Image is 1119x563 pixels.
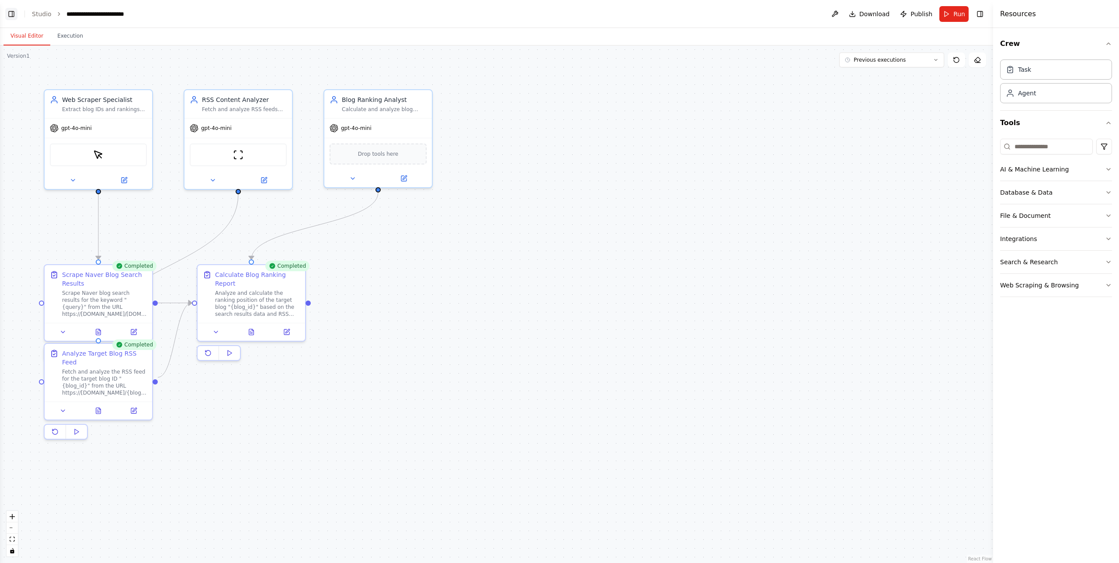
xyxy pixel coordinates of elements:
div: Blog Ranking Analyst [342,95,427,104]
div: RSS Content Analyzer [202,95,287,104]
button: Publish [897,6,936,22]
button: Open in side panel [99,175,149,185]
div: Agent [1018,89,1036,98]
button: Open in side panel [379,173,428,184]
button: Tools [1000,111,1112,135]
div: Extract blog IDs and rankings from Naver search results for {query} keyword using specific XPath ... [62,106,147,113]
div: Calculate and analyze blog rankings by comparing search results with RSS content data, and genera... [342,106,427,113]
button: File & Document [1000,204,1112,227]
img: ScrapeElementFromWebsiteTool [93,150,104,160]
div: Analyze and calculate the ranking position of the target blog "{blog_id}" based on the search res... [215,290,300,318]
div: Calculate Blog Ranking Report [215,270,300,288]
div: CompletedCalculate Blog Ranking ReportAnalyze and calculate the ranking position of the target bl... [197,264,306,364]
div: Completed [112,339,156,350]
button: Execution [50,27,90,45]
button: Open in side panel [239,175,288,185]
div: Web Scraper SpecialistExtract blog IDs and rankings from Naver search results for {query} keyword... [44,89,153,190]
button: View output [80,327,117,337]
button: View output [80,406,117,416]
button: View output [233,327,270,337]
div: Search & Research [1000,258,1058,266]
div: Integrations [1000,234,1037,243]
div: Scrape Naver blog search results for the keyword "{query}" from the URL https://[DOMAIN_NAME]/[DO... [62,290,147,318]
a: Studio [32,10,52,17]
button: Run [939,6,969,22]
button: Web Scraping & Browsing [1000,274,1112,297]
button: zoom in [7,511,18,522]
button: Integrations [1000,227,1112,250]
div: Scrape Naver Blog Search Results [62,270,147,288]
button: Search & Research [1000,251,1112,273]
span: Run [953,10,965,18]
button: Previous executions [839,52,944,67]
button: AI & Machine Learning [1000,158,1112,181]
div: Analyze Target Blog RSS Feed [62,349,147,367]
g: Edge from b6bc5711-a4e8-440c-8ea5-c864a6dc4a8f to fea8b328-b739-4103-a2c5-9fce2597cdc3 [158,299,192,308]
button: toggle interactivity [7,545,18,556]
div: Fetch and analyze RSS feeds from target blog {blog_id} to extract content information and identif... [202,106,287,113]
div: Tools [1000,135,1112,304]
div: Completed [112,261,156,271]
nav: breadcrumb [32,10,143,18]
div: CompletedScrape Naver Blog Search ResultsScrape Naver blog search results for the keyword "{query... [44,264,153,364]
g: Edge from be9483d9-d883-4bbd-968d-42fff426691c to feb5052b-99cd-4280-97af-3716a6ebf61b [94,194,243,338]
div: Completed [265,261,309,271]
div: Version 1 [7,52,30,59]
div: React Flow controls [7,511,18,556]
span: gpt-4o-mini [201,125,232,132]
div: Web Scraping & Browsing [1000,281,1079,290]
div: Crew [1000,56,1112,110]
span: Previous executions [854,56,906,63]
button: Visual Editor [3,27,50,45]
div: File & Document [1000,211,1051,220]
g: Edge from c4b75a6c-41ec-4cb4-8a62-f0f6eea11db5 to fea8b328-b739-4103-a2c5-9fce2597cdc3 [247,192,382,259]
div: Web Scraper Specialist [62,95,147,104]
button: Crew [1000,31,1112,56]
button: zoom out [7,522,18,534]
button: Show left sidebar [5,8,17,20]
span: gpt-4o-mini [341,125,372,132]
div: Fetch and analyze the RSS feed for the target blog ID "{blog_id}" from the URL https://[DOMAIN_NA... [62,368,147,396]
g: Edge from feb5052b-99cd-4280-97af-3716a6ebf61b to fea8b328-b739-4103-a2c5-9fce2597cdc3 [158,299,192,382]
img: ScrapeWebsiteTool [233,150,243,160]
a: React Flow attribution [968,556,992,561]
span: Download [859,10,890,18]
button: Open in side panel [118,406,149,416]
div: RSS Content AnalyzerFetch and analyze RSS feeds from target blog {blog_id} to extract content inf... [184,89,293,190]
div: Database & Data [1000,188,1053,197]
span: Publish [910,10,932,18]
span: gpt-4o-mini [61,125,92,132]
span: Drop tools here [358,150,399,158]
div: Task [1018,65,1031,74]
button: Hide right sidebar [974,8,986,20]
g: Edge from 8e20e949-55bf-4337-a07a-80135104c7ab to b6bc5711-a4e8-440c-8ea5-c864a6dc4a8f [94,194,103,259]
h4: Resources [1000,9,1036,19]
div: Blog Ranking AnalystCalculate and analyze blog rankings by comparing search results with RSS cont... [323,89,433,188]
div: AI & Machine Learning [1000,165,1069,174]
button: Download [845,6,893,22]
button: Open in side panel [271,327,302,337]
div: CompletedAnalyze Target Blog RSS FeedFetch and analyze the RSS feed for the target blog ID "{blog... [44,343,153,443]
button: Open in side panel [118,327,149,337]
button: fit view [7,534,18,545]
button: Database & Data [1000,181,1112,204]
